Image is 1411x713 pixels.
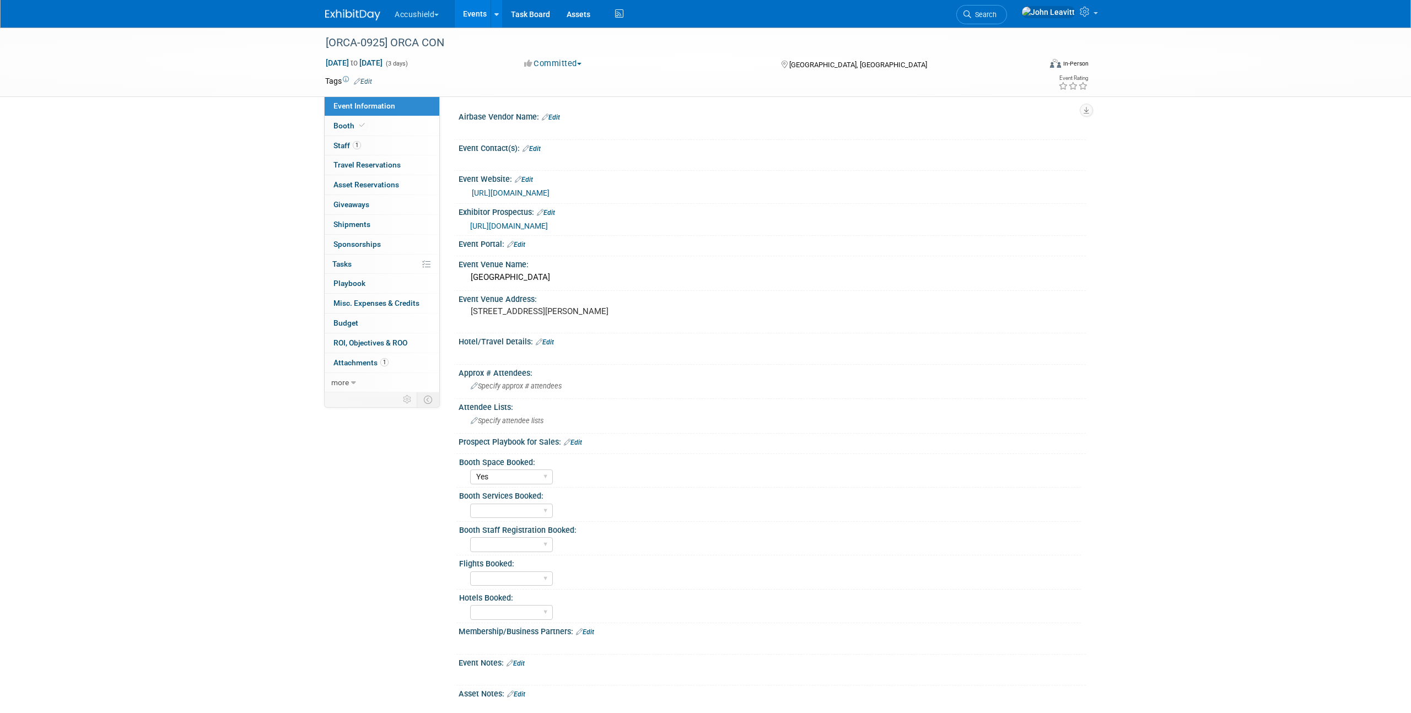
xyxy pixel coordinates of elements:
a: Edit [576,628,594,636]
div: Flights Booked: [459,555,1081,569]
a: Edit [564,439,582,446]
a: Shipments [325,215,439,234]
a: Edit [515,176,533,183]
div: Event Rating [1058,75,1088,81]
span: Asset Reservations [333,180,399,189]
a: Misc. Expenses & Credits [325,294,439,313]
div: Asset Notes: [459,685,1086,700]
span: Travel Reservations [333,160,401,169]
span: Misc. Expenses & Credits [333,299,419,307]
a: ROI, Objectives & ROO [325,333,439,353]
a: Playbook [325,274,439,293]
span: Attachments [333,358,389,367]
div: Hotel/Travel Details: [459,333,1086,348]
div: [GEOGRAPHIC_DATA] [467,269,1078,286]
span: 1 [380,358,389,366]
td: Toggle Event Tabs [417,392,440,407]
td: Personalize Event Tab Strip [398,392,417,407]
span: Tasks [332,260,352,268]
span: more [331,378,349,387]
span: (3 days) [385,60,408,67]
span: [GEOGRAPHIC_DATA], [GEOGRAPHIC_DATA] [789,61,927,69]
img: John Leavitt [1021,6,1075,18]
span: [DATE] [DATE] [325,58,383,68]
div: Approx # Attendees: [459,365,1086,379]
a: [URL][DOMAIN_NAME] [470,222,548,230]
span: Search [971,10,997,19]
a: Asset Reservations [325,175,439,195]
div: Membership/Business Partners: [459,623,1086,638]
a: Edit [507,660,525,667]
button: Committed [520,58,586,69]
div: Event Notes: [459,655,1086,669]
div: Airbase Vendor Name: [459,109,1086,123]
a: Edit [542,114,560,121]
span: Specify attendee lists [471,417,543,425]
a: Edit [523,145,541,153]
a: Edit [536,338,554,346]
div: Booth Services Booked: [459,488,1081,501]
span: Booth [333,121,367,130]
span: to [349,58,359,67]
div: [ORCA-0925] ORCA CON [322,33,1024,53]
span: Giveaways [333,200,369,209]
a: [URL][DOMAIN_NAME] [472,188,550,197]
span: ROI, Objectives & ROO [333,338,407,347]
span: Budget [333,318,358,327]
pre: [STREET_ADDRESS][PERSON_NAME] [471,306,708,316]
td: Tags [325,75,372,87]
a: Giveaways [325,195,439,214]
span: Event Information [333,101,395,110]
a: Sponsorships [325,235,439,254]
span: Shipments [333,220,370,229]
div: Hotels Booked: [459,590,1081,603]
a: Edit [354,78,372,85]
i: Booth reservation complete [359,122,365,128]
div: Event Venue Name: [459,256,1086,270]
a: Budget [325,314,439,333]
a: Edit [537,209,555,217]
div: Exhibitor Prospectus: [459,204,1086,218]
a: Staff1 [325,136,439,155]
span: Specify approx # attendees [471,382,562,390]
a: Tasks [325,255,439,274]
div: Booth Staff Registration Booked: [459,522,1081,536]
div: Event Portal: [459,236,1086,250]
a: Event Information [325,96,439,116]
div: Booth Space Booked: [459,454,1081,468]
div: Event Contact(s): [459,140,1086,154]
div: Event Venue Address: [459,291,1086,305]
a: Attachments1 [325,353,439,372]
a: more [325,373,439,392]
img: Format-Inperson.png [1050,59,1061,68]
div: Prospect Playbook for Sales: [459,434,1086,448]
a: Booth [325,116,439,136]
span: Staff [333,141,361,150]
span: 1 [353,141,361,149]
div: Attendee Lists: [459,399,1086,413]
a: Edit [507,690,525,698]
div: Event Website: [459,171,1086,185]
img: ExhibitDay [325,9,380,20]
span: Playbook [333,279,365,288]
span: Sponsorships [333,240,381,249]
a: Edit [507,241,525,249]
div: In-Person [1063,60,1089,68]
a: Search [956,5,1007,24]
a: Travel Reservations [325,155,439,175]
div: Event Format [975,57,1089,74]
